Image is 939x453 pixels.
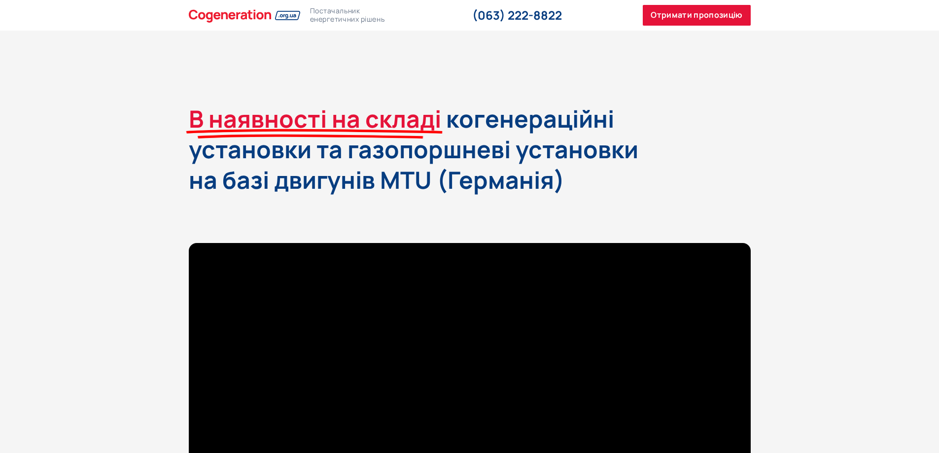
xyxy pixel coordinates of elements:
h2: Постачальник енергетичних рішень [310,7,385,24]
span: В наявності на складі [189,104,441,134]
a: (063) 222-8822 [472,7,562,23]
a: Отримати пропозицію [643,5,750,26]
span: Отримати пропозицію [651,9,742,22]
span: когенераційні установки та газопоршневі установки на базі двигунів MTU (Германія) [189,103,638,196]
